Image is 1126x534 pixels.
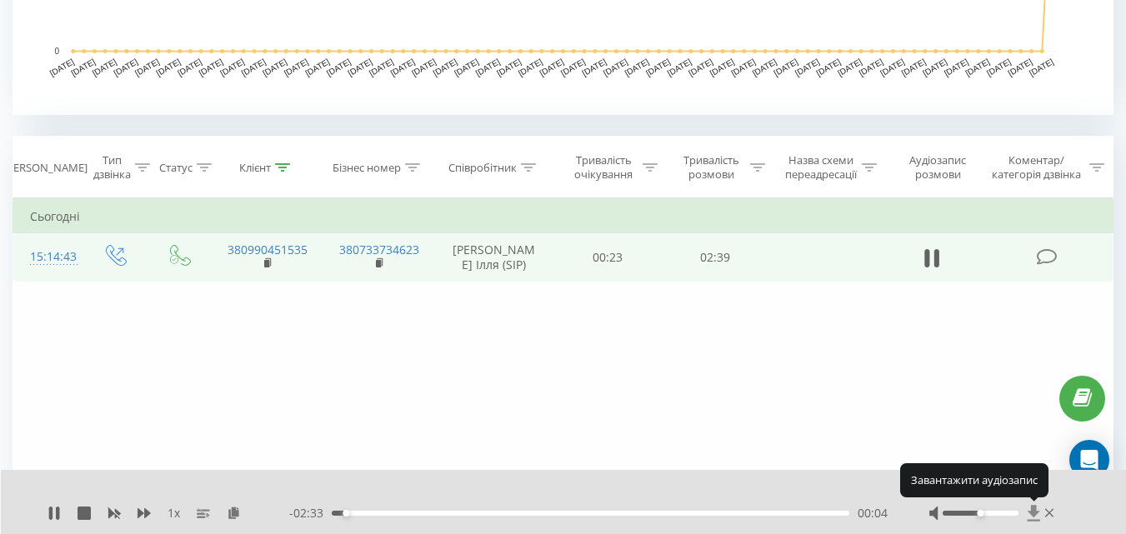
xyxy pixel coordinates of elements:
[432,57,459,77] text: [DATE]
[1069,440,1109,480] div: Open Intercom Messenger
[900,463,1048,497] div: Завантажити аудіозапис
[240,57,268,77] text: [DATE]
[434,233,554,282] td: [PERSON_NAME] Ілля (SIP)
[581,57,608,77] text: [DATE]
[289,505,332,522] span: - 02:33
[900,57,928,77] text: [DATE]
[793,57,821,77] text: [DATE]
[644,57,672,77] text: [DATE]
[623,57,651,77] text: [DATE]
[368,57,395,77] text: [DATE]
[48,57,76,77] text: [DATE]
[677,153,746,182] div: Тривалість розмови
[133,57,161,77] text: [DATE]
[896,153,980,182] div: Аудіозапис розмови
[708,57,736,77] text: [DATE]
[474,57,502,77] text: [DATE]
[155,57,183,77] text: [DATE]
[1007,57,1034,77] text: [DATE]
[93,153,131,182] div: Тип дзвінка
[176,57,203,77] text: [DATE]
[1028,57,1055,77] text: [DATE]
[517,57,544,77] text: [DATE]
[988,153,1085,182] div: Коментар/категорія дзвінка
[54,47,59,56] text: 0
[347,57,374,77] text: [DATE]
[13,200,1113,233] td: Сьогодні
[666,57,693,77] text: [DATE]
[985,57,1013,77] text: [DATE]
[343,510,349,517] div: Accessibility label
[602,57,629,77] text: [DATE]
[729,57,757,77] text: [DATE]
[836,57,863,77] text: [DATE]
[858,57,885,77] text: [DATE]
[559,57,587,77] text: [DATE]
[113,57,140,77] text: [DATE]
[687,57,714,77] text: [DATE]
[963,57,991,77] text: [DATE]
[554,233,662,282] td: 00:23
[662,233,769,282] td: 02:39
[3,161,88,175] div: [PERSON_NAME]
[389,57,417,77] text: [DATE]
[30,241,65,273] div: 15:14:43
[878,57,906,77] text: [DATE]
[448,161,517,175] div: Співробітник
[91,57,118,77] text: [DATE]
[333,161,401,175] div: Бізнес номер
[168,505,180,522] span: 1 x
[773,57,800,77] text: [DATE]
[325,57,353,77] text: [DATE]
[751,57,778,77] text: [DATE]
[303,57,331,77] text: [DATE]
[977,510,983,517] div: Accessibility label
[228,242,308,257] a: 380990451535
[538,57,565,77] text: [DATE]
[69,57,97,77] text: [DATE]
[218,57,246,77] text: [DATE]
[410,57,438,77] text: [DATE]
[283,57,310,77] text: [DATE]
[159,161,193,175] div: Статус
[261,57,288,77] text: [DATE]
[784,153,858,182] div: Назва схеми переадресації
[339,242,419,257] a: 380733734623
[198,57,225,77] text: [DATE]
[943,57,970,77] text: [DATE]
[453,57,480,77] text: [DATE]
[569,153,638,182] div: Тривалість очікування
[921,57,948,77] text: [DATE]
[239,161,271,175] div: Клієнт
[858,505,888,522] span: 00:04
[495,57,523,77] text: [DATE]
[815,57,843,77] text: [DATE]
